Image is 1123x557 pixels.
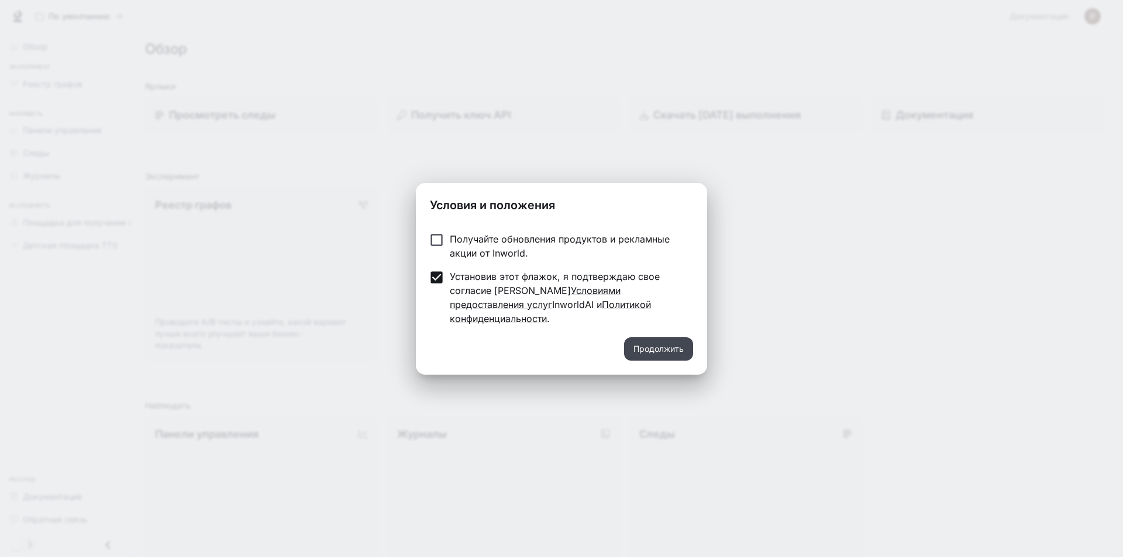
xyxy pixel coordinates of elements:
[547,313,550,324] font: .
[430,198,555,212] font: Условия и положения
[450,299,651,324] a: Политикой конфиденциальности
[633,344,684,354] font: Продолжить
[450,233,670,259] font: Получайте обновления продуктов и рекламные акции от Inworld.
[552,299,602,310] font: InworldAI и
[624,337,693,361] button: Продолжить
[450,285,621,310] a: Условиями предоставления услуг
[450,271,660,296] font: Установив этот флажок, я подтверждаю свое согласие [PERSON_NAME]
